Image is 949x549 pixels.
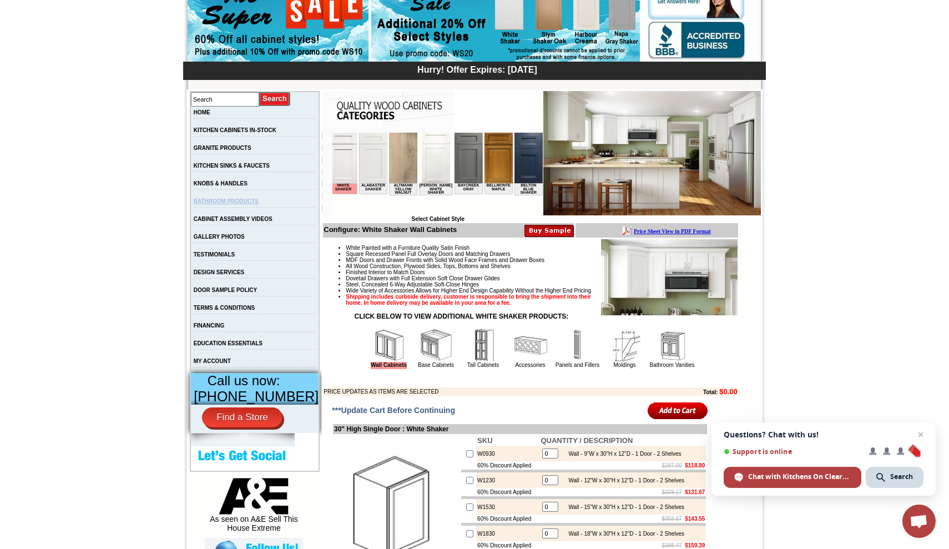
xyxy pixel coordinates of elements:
[194,323,225,329] a: FINANCING
[150,31,152,32] img: spacer.gif
[541,436,633,445] b: QUANTITY / DESCRIPTION
[189,63,766,75] div: Hurry! Offer Expires: [DATE]
[346,251,737,257] li: Square Recessed Panel Full Overlay Doors and Matching Drawers
[477,436,492,445] b: SKU
[194,358,231,364] a: MY ACCOUNT
[650,362,695,368] a: Bathroom Vanities
[648,401,708,420] input: Add to Cart
[194,234,245,240] a: GALLERY PHOTOS
[476,446,539,461] td: W0930
[194,251,235,258] a: TESTIMONIALS
[194,305,255,311] a: TERMS & CONDITIONS
[563,477,684,483] div: Wall - 12"W x 30"H x 12"D - 1 Door - 2 Shelves
[418,362,454,368] a: Base Cabinets
[514,329,547,362] img: Accessories
[346,269,737,275] li: Finished Interior to Match Doors
[866,467,923,488] span: Search
[703,389,718,395] b: Total:
[194,287,257,293] a: DOOR SAMPLE POLICY
[120,31,122,32] img: spacer.gif
[194,163,270,169] a: KITCHEN SINKS & FAUCETS
[27,51,55,62] td: Alabaster Shaker
[194,216,272,222] a: CABINET ASSEMBLY VIDEOS
[210,31,212,32] img: spacer.gif
[372,329,406,362] img: Wall Cabinets
[719,387,738,396] b: $0.00
[476,472,539,488] td: W1230
[563,504,684,510] div: Wall - 15"W x 30"H x 12"D - 1 Door - 2 Shelves
[57,51,85,63] td: Altmann Yellow Walnut
[662,489,682,495] s: $329.17
[87,51,120,63] td: [PERSON_NAME] White Shaker
[890,472,913,482] span: Search
[608,329,642,362] img: Moldings
[685,489,705,495] b: $131.67
[208,373,280,388] span: Call us now:
[194,127,276,133] a: KITCHEN CABINETS IN-STOCK
[180,31,182,32] img: spacer.gif
[2,3,11,12] img: pdf.png
[194,269,245,275] a: DESIGN SERVICES
[182,51,210,63] td: Belton Blue Shaker
[476,515,539,523] td: 60% Discount Applied
[467,362,499,368] a: Tall Cabinets
[355,313,569,320] strong: CLICK BELOW TO VIEW ADDITIONAL WHITE SHAKER PRODUCTS:
[476,499,539,515] td: W1530
[476,488,539,496] td: 60% Discount Applied
[724,467,861,488] span: Chat with Kitchens On Clearance
[662,542,682,548] s: $398.47
[194,198,259,204] a: BATHROOM PRODUCTS
[333,424,707,434] td: 30" High Single Door : White Shaker
[561,329,594,362] img: Panels and Fillers
[467,329,500,362] img: Tall Cabinets
[563,531,684,537] div: Wall - 18"W x 30"H x 12"D - 1 Door - 2 Shelves
[194,180,248,187] a: KNOBS & HANDLES
[724,447,861,456] span: Support is online
[748,472,851,482] span: Chat with Kitchens On Clearance
[332,406,455,415] span: ***Update Cart Before Continuing
[194,389,319,404] span: [PHONE_NUMBER]
[724,430,923,439] span: Questions? Chat with us!
[655,329,689,362] img: Bathroom Vanities
[346,288,737,294] li: Wide Variety of Accessories Allows for Higher End Design Capability Without the Higher End Pricing
[346,275,737,281] li: Dovetail Drawers with Full Extension Soft Close Drawer Glides
[662,462,682,469] s: $297.00
[543,91,761,215] img: White Shaker
[371,362,407,369] a: Wall Cabinets
[346,257,737,263] li: MDF Doors and Drawer Fronts with Solid Wood Face Frames and Drawer Boxes
[902,505,936,538] a: Open chat
[613,362,635,368] a: Moldings
[476,461,539,470] td: 60% Discount Applied
[420,329,453,362] img: Base Cabinets
[194,340,263,346] a: EDUCATION ESSENTIALS
[685,542,705,548] b: $159.39
[324,225,457,234] b: Configure: White Shaker Wall Cabinets
[346,281,737,288] li: Steel, Concealed 6-Way Adjustable Soft-Close Hinges
[85,31,87,32] img: spacer.gif
[346,245,737,251] li: White Painted with a Furniture Quality Satin Finish
[205,478,303,538] div: As seen on A&E Sell This House Extreme
[13,2,90,11] a: Price Sheet View in PDF Format
[152,51,180,62] td: Bellmonte Maple
[685,516,705,522] b: $143.55
[194,109,210,115] a: HOME
[55,31,57,32] img: spacer.gif
[685,462,705,469] b: $118.80
[476,526,539,541] td: W1830
[324,387,642,396] td: PRICE UPDATES AS ITEMS ARE SELECTED
[346,263,737,269] li: All Wood Construction, Plywood Sides, Tops, Bottoms and Shelves
[411,216,465,222] b: Select Cabinet Style
[556,362,599,368] a: Panels and Fillers
[601,239,738,315] img: Product Image
[194,145,251,151] a: GRANITE PRODUCTS
[346,294,591,306] strong: Shipping includes curbside delivery, customer is responsible to bring the shipment into their hom...
[25,31,27,32] img: spacer.gif
[202,407,282,427] a: Find a Store
[516,362,546,368] a: Accessories
[122,51,150,62] td: Baycreek Gray
[563,451,681,457] div: Wall - 9"W x 30"H x 12"D - 1 Door - 2 Shelves
[662,516,682,522] s: $358.87
[13,4,90,11] b: Price Sheet View in PDF Format
[259,92,291,107] input: Submit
